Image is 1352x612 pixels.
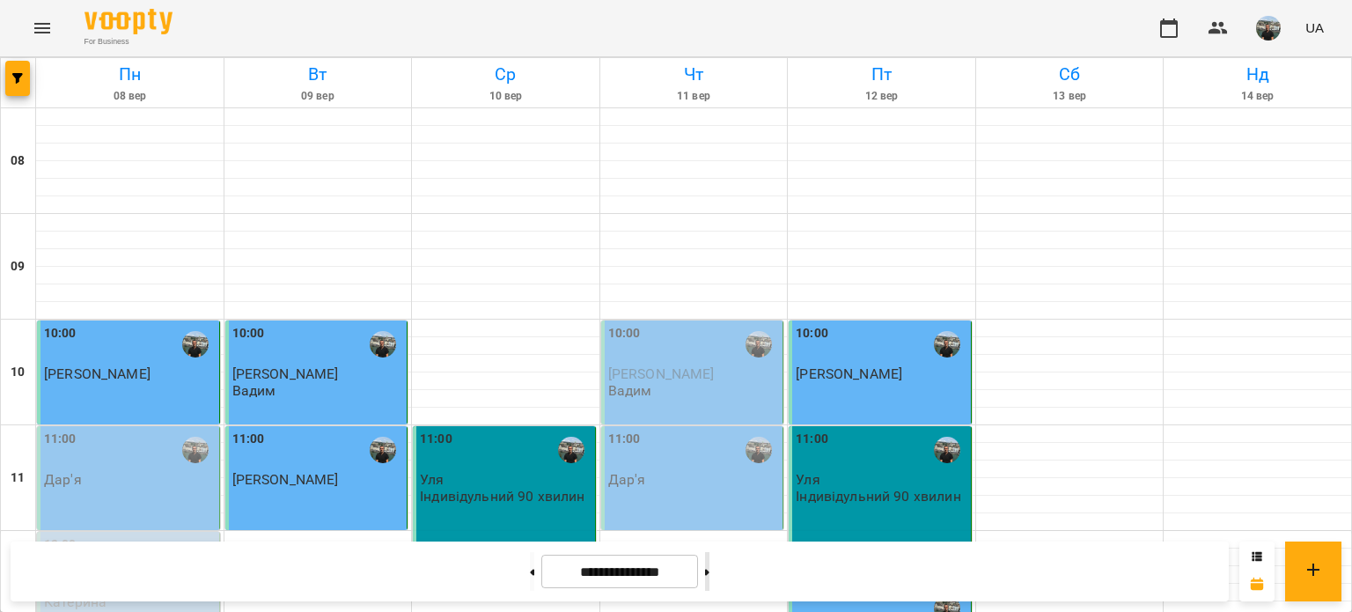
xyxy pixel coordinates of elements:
span: UA [1305,18,1324,37]
h6: Пн [39,61,221,88]
label: 11:00 [796,430,828,449]
label: 11:00 [44,430,77,449]
p: Індивідульний 90 хвилин [420,489,584,504]
img: Юрій [746,331,772,358]
p: Вадим [232,383,276,398]
h6: 12 вер [790,88,973,105]
h6: Сб [979,61,1161,88]
h6: 11 вер [603,88,785,105]
h6: Нд [1166,61,1348,88]
img: Юрій [558,437,584,463]
span: [PERSON_NAME] [232,365,339,382]
label: 10:00 [608,324,641,343]
label: 11:00 [608,430,641,449]
label: 10:00 [232,324,265,343]
label: 10:00 [44,324,77,343]
img: Юрій [182,437,209,463]
h6: 13 вер [979,88,1161,105]
h6: Пт [790,61,973,88]
img: 7b440ff8524f0c30b8732fa3236a74b2.jpg [1256,16,1281,41]
h6: Ср [415,61,597,88]
span: Уля [796,471,819,488]
span: Уля [420,471,444,488]
img: Юрій [746,437,772,463]
button: UA [1298,11,1331,44]
img: Юрій [370,331,396,358]
span: For Business [84,36,173,48]
span: [PERSON_NAME] [232,471,339,488]
p: Індивідульний 90 хвилин [796,489,960,504]
p: Дар'я [44,472,82,487]
img: Юрій [934,437,960,463]
h6: Вт [227,61,409,88]
label: 11:00 [232,430,265,449]
button: Menu [21,7,63,49]
h6: 14 вер [1166,88,1348,105]
h6: 10 [11,363,25,382]
p: Дар'я [608,472,646,487]
img: Юрій [934,331,960,358]
h6: 08 вер [39,88,221,105]
h6: 09 вер [227,88,409,105]
p: Вадим [608,383,652,398]
img: Юрій [370,437,396,463]
label: 11:00 [420,430,452,449]
span: [PERSON_NAME] [44,365,151,382]
h6: 11 [11,468,25,488]
img: Юрій [182,331,209,358]
h6: 10 вер [415,88,597,105]
span: [PERSON_NAME] [796,365,902,382]
h6: 09 [11,257,25,277]
label: 10:00 [796,324,828,343]
span: [PERSON_NAME] [608,365,715,382]
h6: 08 [11,151,25,171]
img: Voopty Logo [84,9,173,34]
h6: Чт [603,61,785,88]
